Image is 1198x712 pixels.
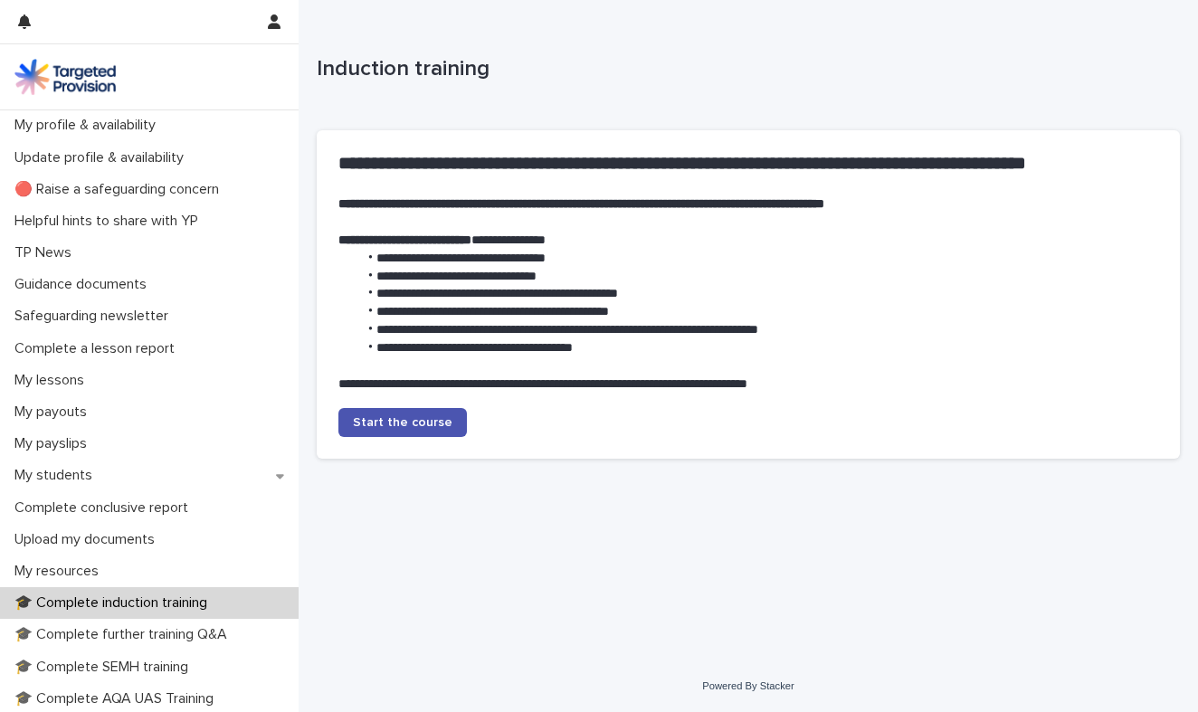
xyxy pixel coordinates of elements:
p: My profile & availability [7,117,170,134]
p: 🎓 Complete AQA UAS Training [7,690,228,707]
p: Complete a lesson report [7,340,189,357]
p: My resources [7,563,113,580]
p: My payouts [7,403,101,421]
p: 🎓 Complete induction training [7,594,222,612]
p: 🔴 Raise a safeguarding concern [7,181,233,198]
p: My students [7,467,107,484]
p: Upload my documents [7,531,169,548]
p: Helpful hints to share with YP [7,213,213,230]
p: TP News [7,244,86,261]
p: Update profile & availability [7,149,198,166]
a: Powered By Stacker [702,680,794,691]
p: My payslips [7,435,101,452]
p: Safeguarding newsletter [7,308,183,325]
span: Start the course [353,416,452,429]
img: M5nRWzHhSzIhMunXDL62 [14,59,116,95]
p: My lessons [7,372,99,389]
p: Guidance documents [7,276,161,293]
p: Complete conclusive report [7,499,203,517]
p: 🎓 Complete further training Q&A [7,626,242,643]
p: 🎓 Complete SEMH training [7,659,203,676]
a: Start the course [338,408,467,437]
p: Induction training [317,56,1173,82]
